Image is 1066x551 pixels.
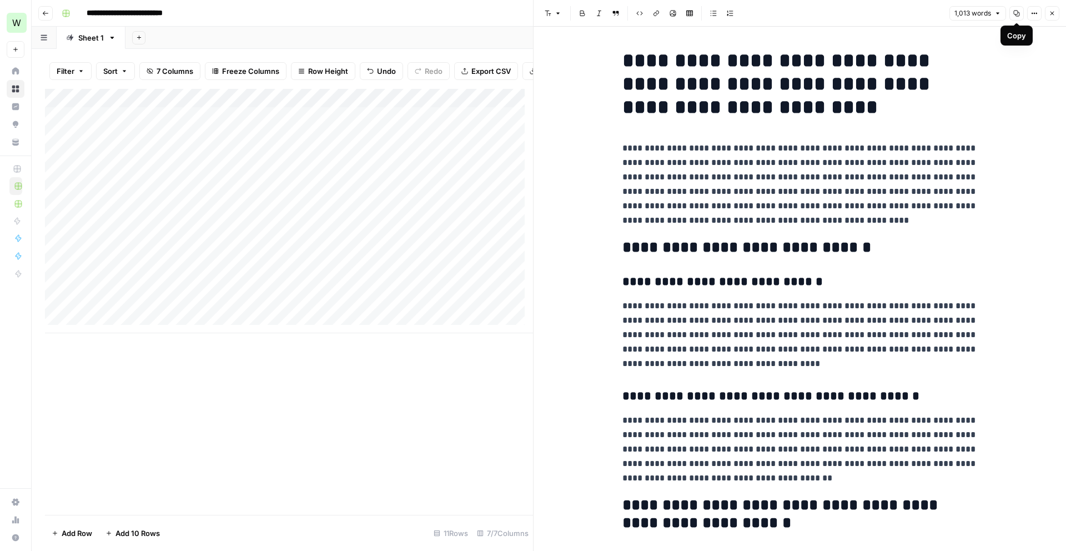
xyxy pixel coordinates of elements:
a: Settings [7,493,24,511]
span: Add 10 Rows [115,528,160,539]
span: Add Row [62,528,92,539]
span: Export CSV [471,66,511,77]
button: Help + Support [7,529,24,547]
span: Redo [425,66,443,77]
span: Undo [377,66,396,77]
a: Your Data [7,133,24,151]
button: 1,013 words [949,6,1006,21]
button: Undo [360,62,403,80]
span: W [12,16,21,29]
button: 7 Columns [139,62,200,80]
div: Copy [1007,30,1026,41]
span: 7 Columns [157,66,193,77]
span: 1,013 words [954,8,991,18]
a: Home [7,62,24,80]
a: Opportunities [7,116,24,133]
a: Insights [7,98,24,116]
button: Add Row [45,524,99,542]
button: Redo [408,62,450,80]
span: Sort [103,66,118,77]
button: Freeze Columns [205,62,286,80]
span: Freeze Columns [222,66,279,77]
button: Sort [96,62,135,80]
button: Workspace: Workspace1 [7,9,24,37]
a: Browse [7,80,24,98]
div: 11 Rows [429,524,472,542]
a: Sheet 1 [57,27,125,49]
div: Sheet 1 [78,32,104,43]
button: Add 10 Rows [99,524,167,542]
button: Row Height [291,62,355,80]
span: Filter [57,66,74,77]
div: 7/7 Columns [472,524,533,542]
a: Usage [7,511,24,529]
span: Row Height [308,66,348,77]
button: Export CSV [454,62,518,80]
button: Filter [49,62,92,80]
